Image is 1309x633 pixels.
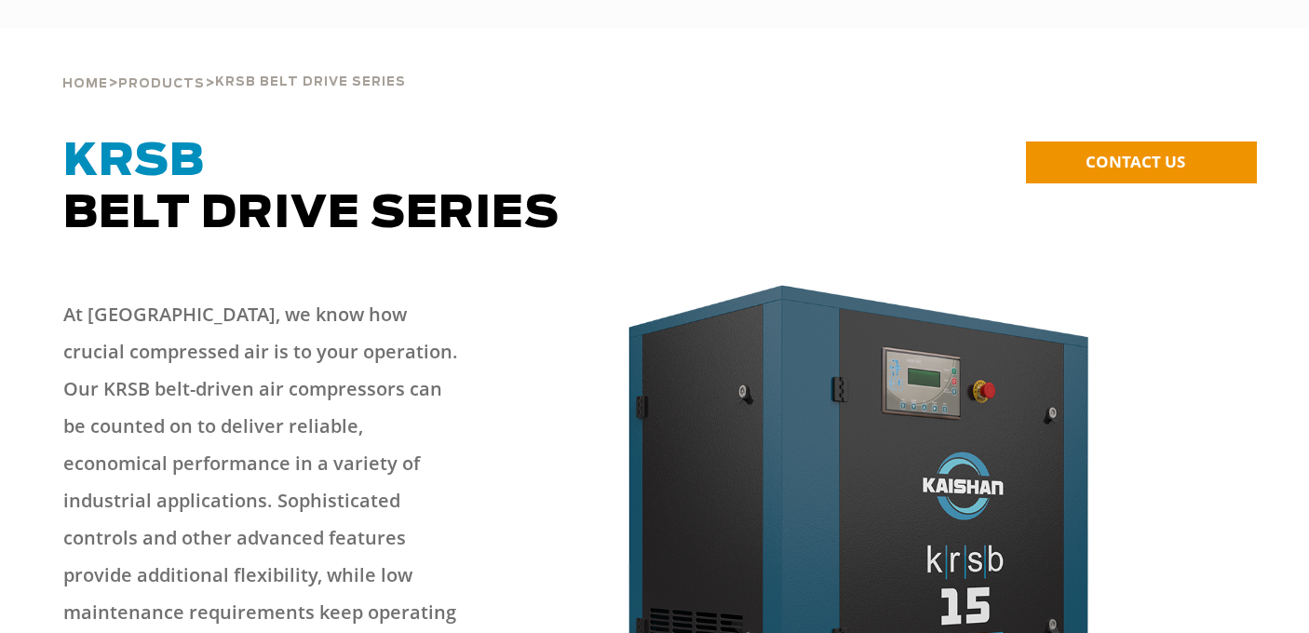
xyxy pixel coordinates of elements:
div: > > [62,28,406,99]
span: KRSB [63,140,205,184]
span: Products [118,78,205,90]
span: Home [62,78,108,90]
a: Home [62,74,108,91]
a: CONTACT US [1026,141,1257,183]
span: krsb belt drive series [215,76,406,88]
span: Belt Drive Series [63,140,560,236]
a: Products [118,74,205,91]
span: CONTACT US [1086,151,1185,172]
